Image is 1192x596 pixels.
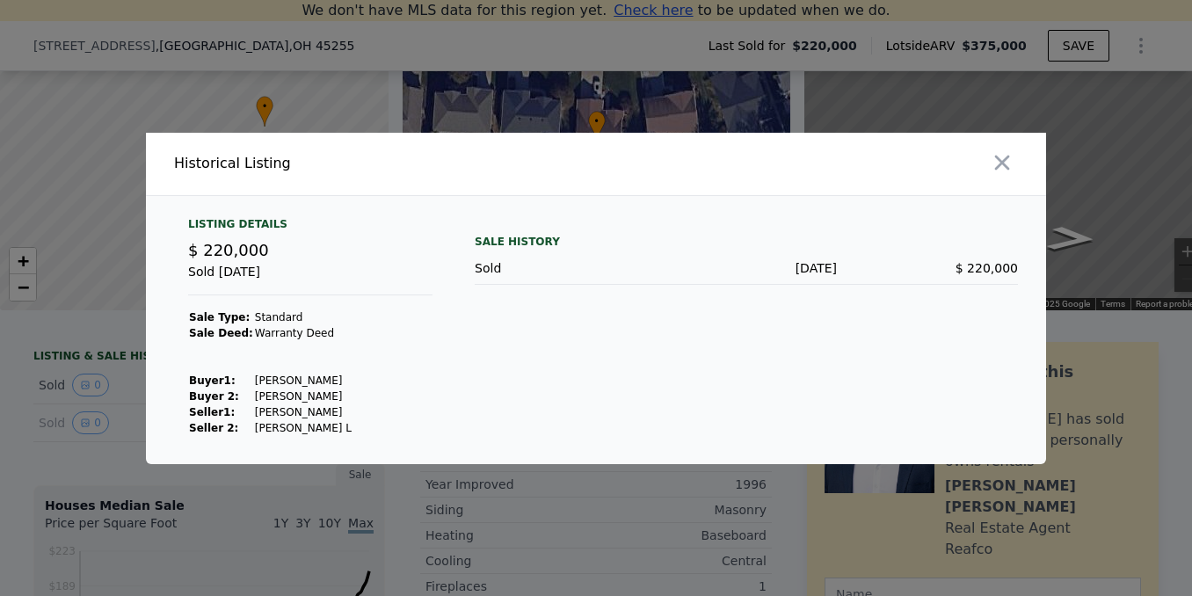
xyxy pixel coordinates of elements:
strong: Buyer 1 : [189,374,236,387]
span: $ 220,000 [956,261,1018,275]
td: [PERSON_NAME] L [254,420,353,436]
strong: Sale Type: [189,311,250,323]
div: Sold [DATE] [188,263,432,295]
strong: Seller 1 : [189,406,235,418]
strong: Seller 2: [189,422,238,434]
td: Standard [254,309,353,325]
td: Warranty Deed [254,325,353,341]
div: Sold [475,259,656,277]
strong: Buyer 2: [189,390,239,403]
span: $ 220,000 [188,241,269,259]
div: Sale History [475,231,1018,252]
td: [PERSON_NAME] [254,373,353,389]
div: Historical Listing [174,153,589,174]
td: [PERSON_NAME] [254,404,353,420]
div: [DATE] [656,259,837,277]
td: [PERSON_NAME] [254,389,353,404]
strong: Sale Deed: [189,327,253,339]
div: Listing Details [188,217,432,238]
